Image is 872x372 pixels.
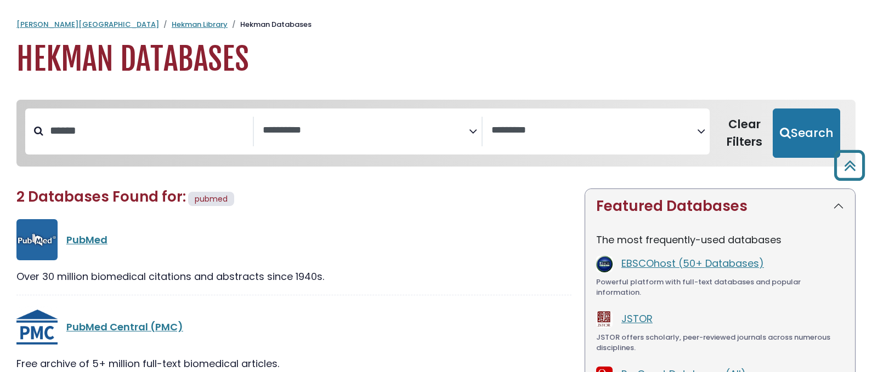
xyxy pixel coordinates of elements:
[195,193,228,204] span: pubmed
[621,256,764,270] a: EBSCOhost (50+ Databases)
[16,100,856,167] nav: Search filters
[16,19,159,30] a: [PERSON_NAME][GEOGRAPHIC_DATA]
[596,232,844,247] p: The most frequently-used databases
[491,125,698,136] textarea: Search
[716,108,773,158] button: Clear Filters
[16,269,571,284] div: Over 30 million biomedical citations and abstracts since 1940s.
[172,19,228,30] a: Hekman Library
[228,19,312,30] li: Hekman Databases
[66,233,107,247] a: PubMed
[16,356,571,371] div: Free archive of 5+ million full-text biomedical articles.
[596,277,844,298] div: Powerful platform with full-text databases and popular information.
[585,189,855,224] button: Featured Databases
[16,187,186,207] span: 2 Databases Found for:
[596,332,844,353] div: JSTOR offers scholarly, peer-reviewed journals across numerous disciplines.
[263,125,469,136] textarea: Search
[830,155,869,175] a: Back to Top
[16,41,856,78] h1: Hekman Databases
[621,312,653,325] a: JSTOR
[773,108,840,158] button: Submit for Search Results
[66,320,183,334] a: PubMed Central (PMC)
[43,122,253,140] input: Search database by title or keyword
[16,19,856,30] nav: breadcrumb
